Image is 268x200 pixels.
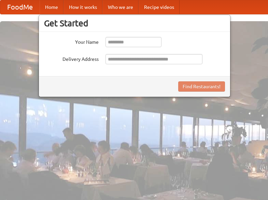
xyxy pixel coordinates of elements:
[102,0,139,14] a: Who we are
[0,0,40,14] a: FoodMe
[139,0,180,14] a: Recipe videos
[40,0,64,14] a: Home
[44,37,99,45] label: Your Name
[44,18,225,28] h3: Get Started
[44,54,99,63] label: Delivery Address
[178,81,225,92] button: Find Restaurants!
[64,0,102,14] a: How it works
